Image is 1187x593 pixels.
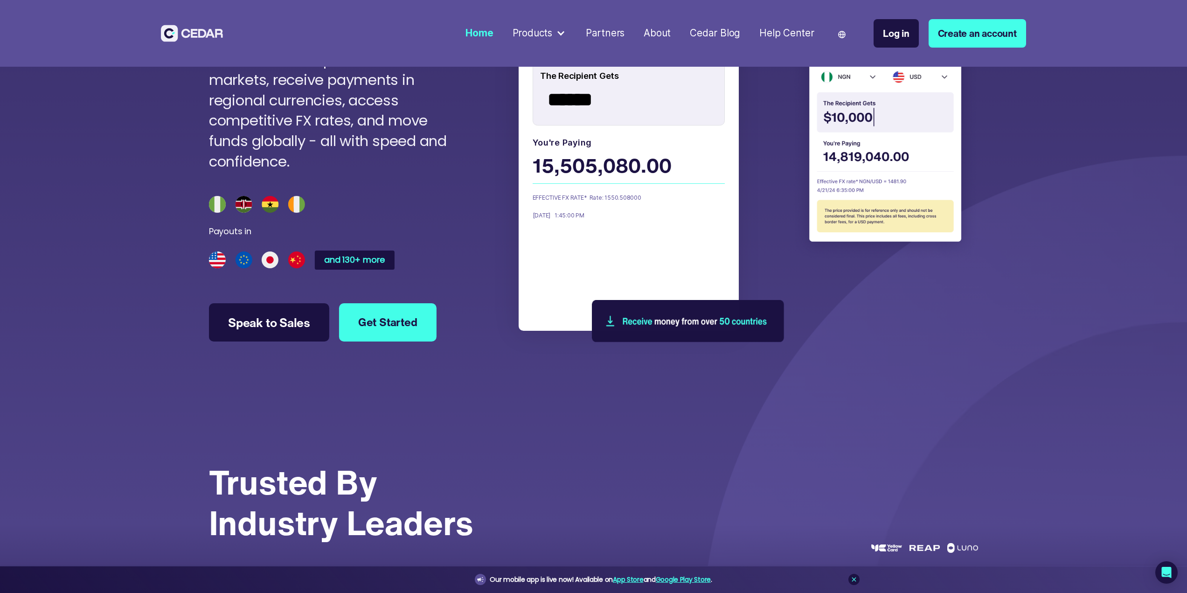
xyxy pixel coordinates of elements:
a: Create an account [929,19,1026,48]
div: Open Intercom Messenger [1155,561,1178,584]
a: Help Center [755,21,819,45]
div: Products [513,26,552,41]
a: Get Started [339,303,437,342]
label: You're paying [533,135,725,150]
div: About [644,26,671,41]
div: The Recipient Gets [540,66,724,86]
div: Products [507,21,571,46]
div: [DATE] [533,211,551,221]
div: Log in [883,26,909,41]
a: Cedar Blog [685,21,745,45]
div: Trusted by Industry Leaders [209,462,514,543]
img: announcement [477,576,484,583]
form: payField [533,8,725,260]
a: Speak to Sales [209,303,329,342]
a: Log in [874,19,919,48]
span: Establish a local presence in new markets, receive payments in regional currencies, access compet... [209,50,447,172]
div: 15,505,080.00 [533,151,725,182]
div: Help Center [759,26,814,41]
div: and 130+ more [324,256,385,265]
div: Partners [586,26,625,41]
img: world icon [838,31,846,38]
div: Payouts in [209,225,251,238]
div: Our mobile app is live now! Available on and . [490,574,712,586]
img: countries [209,196,305,213]
div: Cedar Blog [690,26,740,41]
div: Home [465,26,493,41]
a: Partners [581,21,630,45]
img: Luno logo [947,543,978,553]
div: EFFECTIVE FX RATE* [533,194,590,203]
div: 1:45:00 PM [550,211,584,221]
a: App Store [613,575,643,584]
a: Home [461,21,498,45]
div: Rate: 1550.508000 [590,194,680,204]
a: Google Play Store [656,575,711,584]
a: About [639,21,675,45]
